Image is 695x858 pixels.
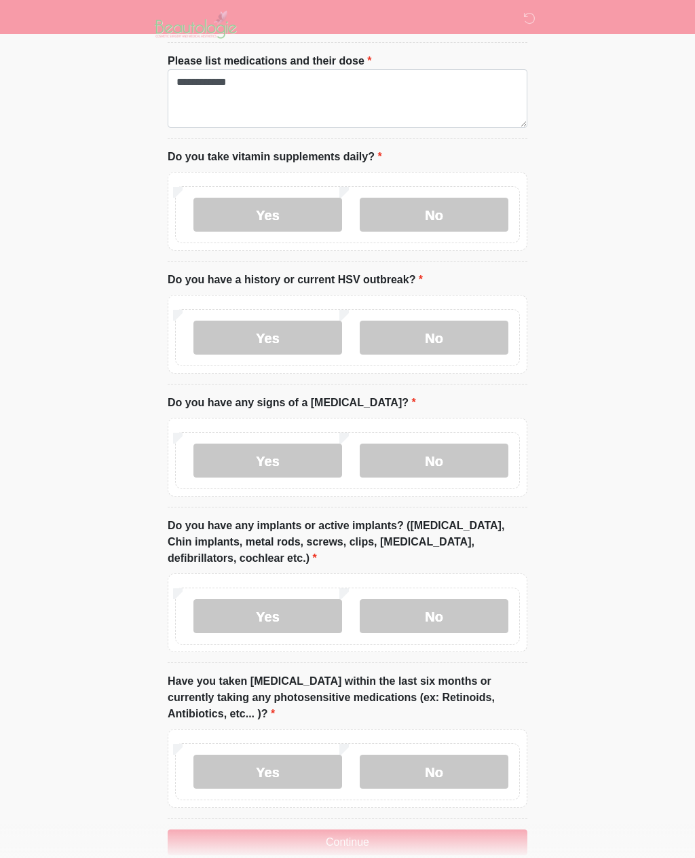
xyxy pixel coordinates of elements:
label: Do you take vitamin supplements daily? [168,149,382,165]
label: Yes [193,444,342,478]
label: No [360,444,508,478]
label: Do you have any implants or active implants? ([MEDICAL_DATA], Chin implants, metal rods, screws, ... [168,518,527,567]
label: No [360,599,508,633]
label: Do you have any signs of a [MEDICAL_DATA]? [168,395,416,411]
label: No [360,321,508,355]
label: Do you have a history or current HSV outbreak? [168,272,423,288]
label: No [360,198,508,232]
label: No [360,755,508,789]
label: Please list medications and their dose [168,53,372,69]
label: Yes [193,321,342,355]
label: Yes [193,755,342,789]
button: Continue [168,829,527,855]
label: Yes [193,599,342,633]
label: Yes [193,198,342,232]
img: Beautologie Logo [154,10,237,39]
label: Have you taken [MEDICAL_DATA] within the last six months or currently taking any photosensitive m... [168,673,527,722]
